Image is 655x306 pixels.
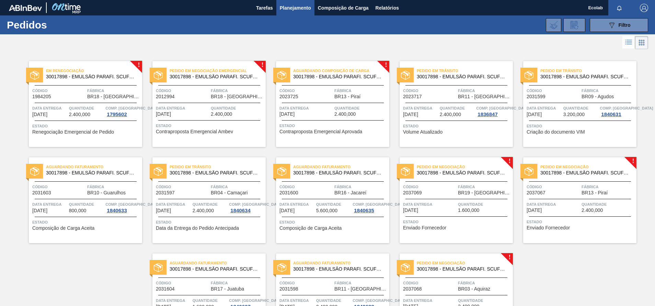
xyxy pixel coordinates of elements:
span: 07/10/2025 [156,208,171,213]
span: Pedido em Trânsito [540,67,636,74]
img: estado [154,71,163,80]
span: BR11 - São Luís [458,94,511,99]
span: BR13 - Piraí [582,190,608,195]
a: estadoPedido em Trânsito30017898 - EMULSÃO PARAFI. SCUFEX CONCEN. ECOLABCódigo2031597FábricaBR04 ... [142,157,266,243]
span: 1.600,000 [458,208,479,213]
span: Fábrica [211,280,264,286]
span: Composição de Carga [318,4,369,12]
span: BR09 - Agudos [582,94,614,99]
span: Status [156,122,264,129]
div: Importar Negociações dos Pedidos [546,18,561,32]
span: 1984205 [32,94,51,99]
span: 2012994 [156,94,175,99]
span: 2031599 [527,94,545,99]
span: Quantidade [334,105,388,112]
span: 05/10/2025 [32,208,47,213]
span: Contraproposta Emergencial Ambev [156,129,233,134]
div: 1836847 [476,112,499,117]
span: Enviado Fornecedor [403,225,446,230]
span: Código [403,87,456,94]
span: 30017898 - EMULSAO PARAFI. SCUFEX CONCEN. ECOLAB [46,170,137,175]
span: Status [156,219,264,226]
img: TNhmsLtSVTkK8tSr43FrP2fwEKptu5GPRR3wAAAABJRU5ErkJggg== [9,5,42,11]
div: 1840631 [600,112,622,117]
span: 08/10/2025 [403,208,418,213]
span: Status [527,123,635,129]
span: Renegociação Emergencial de Pedido [32,129,114,135]
span: Data da Entrega do Pedido Antecipada [156,226,239,231]
span: Quantidade [316,297,351,304]
span: Fábrica [211,183,264,190]
span: Aguardando Composição de Carga [293,67,389,74]
span: Data entrega [156,297,191,304]
span: Data entrega [279,201,314,208]
span: Data entrega [279,297,314,304]
span: 30017898 - EMULSAO PARAFI. SCUFEX CONCEN. ECOLAB [170,74,260,79]
span: Código [32,183,85,190]
span: BR13 - Piraí [334,94,360,99]
span: Planejamento [280,4,311,12]
span: 2031597 [156,190,175,195]
span: Comp. Carga [229,201,282,208]
span: Código [527,87,580,94]
span: Relatórios [376,4,399,12]
img: estado [30,167,39,176]
span: BR04 - Camaçari [211,190,248,195]
span: 2.400,000 [582,208,603,213]
span: 30017898 - EMULSAO PARAFI. SCUFEX CONCEN. ECOLAB [293,74,384,79]
span: Data entrega [527,201,580,208]
span: Fábrica [458,280,511,286]
span: BR11 - São Luís [334,286,388,292]
span: 30017898 - EMULSAO PARAFI. SCUFEX CONCEN. ECOLAB [170,267,260,272]
img: estado [525,167,533,176]
span: Composição de Carga Aceita [32,226,94,231]
span: Data entrega [527,105,562,112]
span: 3.200,000 [563,112,585,117]
span: Quantidade [440,105,475,112]
span: 2.400,000 [334,112,356,117]
span: 30017898 - EMULSAO PARAFI. SCUFEX CONCEN. ECOLAB [540,170,631,175]
span: Composição de Carga Aceita [279,226,342,231]
span: Fábrica [87,183,140,190]
span: Comp. Carga [105,105,159,112]
img: estado [277,71,286,80]
span: Quantidade [193,201,228,208]
span: Pedido em Negociação Emergencial [170,67,266,74]
span: Status [403,123,511,129]
span: Quantidade [69,201,104,208]
span: Fábrica [334,280,388,286]
span: Enviado Fornecedor [527,225,570,230]
span: Quantidade [193,297,228,304]
span: Status [32,219,140,226]
span: 08/10/2025 [279,208,295,213]
span: 2031598 [279,286,298,292]
span: Status [279,122,388,129]
span: 2023717 [403,94,422,99]
img: estado [154,263,163,272]
a: estadoAguardando Faturamento30017898 - EMULSÃO PARAFI. SCUFEX CONCEN. ECOLABCódigo2031603FábricaB... [19,157,142,243]
span: Fábrica [458,183,511,190]
span: Aguardando Faturamento [293,163,389,170]
span: Fábrica [87,87,140,94]
span: Data entrega [32,105,67,112]
span: Fábrica [458,87,511,94]
span: Data entrega [279,105,333,112]
a: Comp. [GEOGRAPHIC_DATA]1840634 [229,201,264,213]
img: estado [277,263,286,272]
a: !estadoEm renegociação30017898 - EMULSÃO PARAFI. SCUFEX CONCEN. ECOLABCódigo1984205FábricaBR18 - ... [19,61,142,147]
span: Aguardando Faturamento [293,260,389,267]
span: 800,000 [69,208,87,213]
span: 2023725 [279,94,298,99]
span: 30017898 - EMULSAO PARAFI. SCUFEX CONCEN. ECOLAB [417,267,507,272]
span: Fábrica [211,87,264,94]
span: Volume Atualizado [403,129,443,135]
button: Filtro [590,18,648,32]
span: BR17 - Juatuba [211,286,244,292]
span: Data entrega [403,105,438,112]
a: !estadoPedido em Negociação30017898 - EMULSÃO PARAFI. SCUFEX CONCEN. ECOLABCódigo2037067FábricaBR... [513,157,636,243]
span: Pedido em Negociação [417,163,513,170]
span: Filtro [619,22,631,28]
span: 2.400,000 [193,208,214,213]
span: Quantidade [458,297,511,304]
span: Código [527,183,580,190]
